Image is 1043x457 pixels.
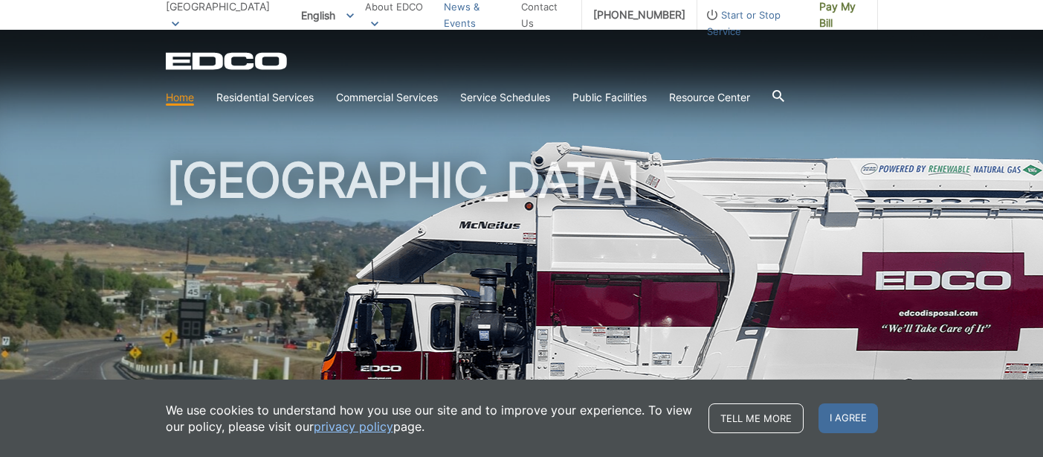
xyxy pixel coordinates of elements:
[290,3,365,28] span: English
[336,89,438,106] a: Commercial Services
[166,52,289,70] a: EDCD logo. Return to the homepage.
[166,402,694,435] p: We use cookies to understand how you use our site and to improve your experience. To view our pol...
[216,89,314,106] a: Residential Services
[669,89,750,106] a: Resource Center
[708,403,804,433] a: Tell me more
[314,418,393,435] a: privacy policy
[818,403,878,433] span: I agree
[460,89,550,106] a: Service Schedules
[572,89,647,106] a: Public Facilities
[166,89,194,106] a: Home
